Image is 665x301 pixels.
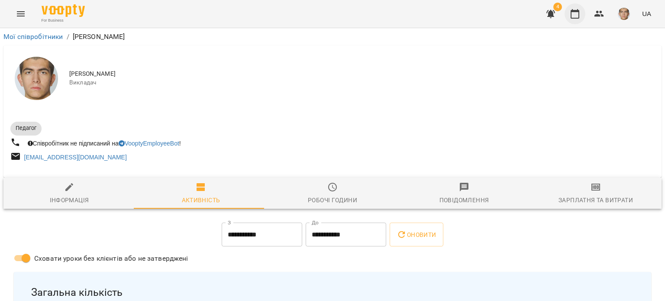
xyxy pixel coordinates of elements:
img: 290265f4fa403245e7fea1740f973bad.jpg [618,8,630,20]
p: [PERSON_NAME] [73,32,125,42]
span: For Business [42,18,85,23]
span: UA [642,9,651,18]
img: Voopty Logo [42,4,85,17]
span: Загальна кількість [31,286,634,299]
a: Мої співробітники [3,32,63,41]
div: Інформація [50,195,89,205]
li: / [67,32,69,42]
a: VooptyEmployeeBot [119,140,179,147]
span: Оновити [397,230,436,240]
button: Оновити [390,223,443,247]
span: Сховати уроки без клієнтів або не затверджені [34,253,188,264]
div: Співробітник не підписаний на ! [26,137,183,149]
div: Активність [182,195,220,205]
div: Зарплатня та Витрати [558,195,633,205]
img: Недайборщ Андрій Сергійович [15,57,58,100]
span: Педагог [10,124,42,132]
a: [EMAIL_ADDRESS][DOMAIN_NAME] [24,154,127,161]
button: UA [639,6,655,22]
div: Робочі години [308,195,357,205]
span: Викладач [69,78,655,87]
nav: breadcrumb [3,32,662,42]
span: [PERSON_NAME] [69,70,655,78]
div: Повідомлення [439,195,489,205]
button: Menu [10,3,31,24]
span: 4 [553,3,562,11]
